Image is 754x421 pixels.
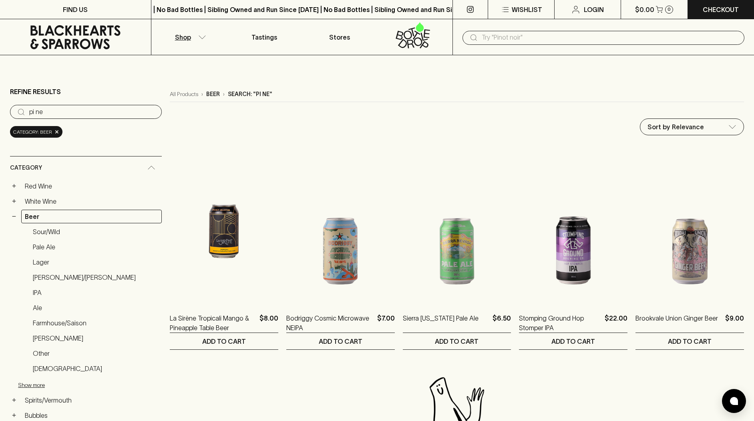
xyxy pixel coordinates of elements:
[29,347,162,360] a: Other
[170,90,198,98] a: All Products
[403,313,479,333] a: Sierra [US_STATE] Pale Ale
[29,316,162,330] a: Farmhouse/Saison
[647,122,704,132] p: Sort by Relevance
[29,331,162,345] a: [PERSON_NAME]
[54,128,59,136] span: ×
[10,396,18,404] button: +
[635,333,744,349] button: ADD TO CART
[403,161,511,301] img: Sierra Nevada Pale Ale
[201,90,203,98] p: ›
[640,119,744,135] div: Sort by Relevance
[18,377,123,393] button: Show more
[227,19,302,55] a: Tastings
[286,333,395,349] button: ADD TO CART
[10,182,18,190] button: +
[21,393,162,407] a: Spirits/Vermouth
[63,5,88,14] p: FIND US
[286,313,374,333] a: Bodriggy Cosmic Microwave NEIPA
[202,337,246,346] p: ADD TO CART
[10,163,42,173] span: Category
[29,286,162,299] a: IPA
[10,411,18,419] button: +
[635,5,654,14] p: $0.00
[512,5,542,14] p: Wishlist
[29,301,162,315] a: Ale
[259,313,278,333] p: $8.00
[482,31,738,44] input: Try "Pinot noir"
[170,333,278,349] button: ADD TO CART
[13,128,52,136] span: Category: beer
[10,213,18,221] button: −
[21,210,162,223] a: Beer
[319,337,362,346] p: ADD TO CART
[29,271,162,284] a: [PERSON_NAME]/[PERSON_NAME]
[10,156,162,179] div: Category
[10,87,61,96] p: Refine Results
[730,397,738,405] img: bubble-icon
[29,240,162,254] a: Pale Ale
[329,32,350,42] p: Stores
[668,7,671,12] p: 0
[703,5,739,14] p: Checkout
[302,19,377,55] a: Stores
[29,225,162,239] a: Sour/Wild
[223,90,225,98] p: ›
[519,161,627,301] img: Stomping Ground Hop Stomper IPA
[605,313,627,333] p: $22.00
[377,313,395,333] p: $7.00
[206,90,220,98] p: beer
[228,90,272,98] p: Search: "pi ne"
[668,337,712,346] p: ADD TO CART
[635,161,744,301] img: Brookvale Union Ginger Beer
[635,313,718,333] a: Brookvale Union Ginger Beer
[435,337,479,346] p: ADD TO CART
[493,313,511,333] p: $6.50
[151,19,227,55] button: Shop
[725,313,744,333] p: $9.00
[551,337,595,346] p: ADD TO CART
[251,32,277,42] p: Tastings
[21,194,162,208] a: White Wine
[175,32,191,42] p: Shop
[519,333,627,349] button: ADD TO CART
[584,5,604,14] p: Login
[29,106,155,118] input: Try “Pinot noir”
[170,313,256,333] a: La Sirène Tropicali Mango & Pineapple Table Beer
[29,255,162,269] a: Lager
[403,333,511,349] button: ADD TO CART
[519,313,601,333] a: Stomping Ground Hop Stomper IPA
[10,197,18,205] button: +
[21,179,162,193] a: Red Wine
[170,161,278,301] img: La Sirène Tropicali Mango & Pineapple Table Beer
[286,161,395,301] img: Bodriggy Cosmic Microwave NEIPA
[29,362,162,375] a: [DEMOGRAPHIC_DATA]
